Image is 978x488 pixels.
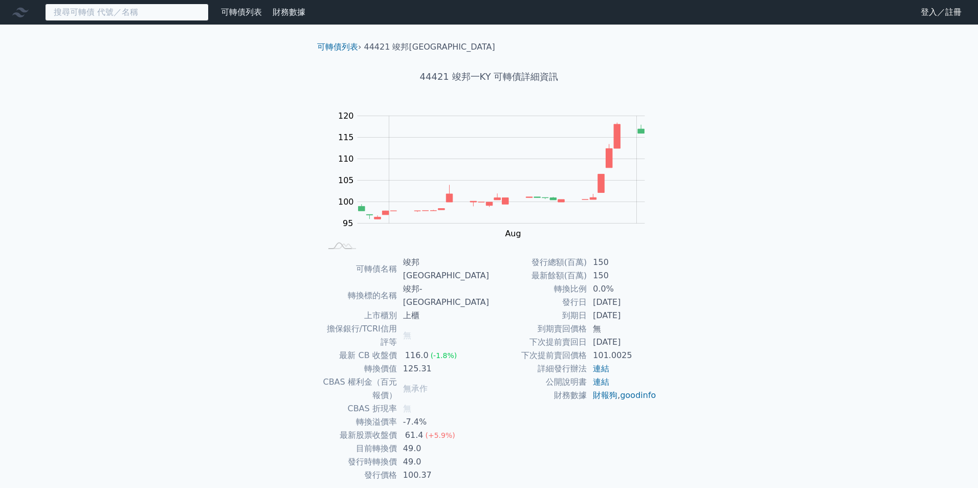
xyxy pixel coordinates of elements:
[489,349,587,362] td: 下次提前賣回價格
[338,197,354,207] tspan: 100
[489,309,587,322] td: 到期日
[338,111,354,121] tspan: 120
[431,351,457,360] span: (-1.8%)
[587,309,657,322] td: [DATE]
[425,431,455,439] span: (+5.9%)
[587,336,657,349] td: [DATE]
[403,429,426,442] div: 61.4
[321,415,397,429] td: 轉換溢價率
[321,309,397,322] td: 上市櫃別
[403,330,411,340] span: 無
[505,229,521,238] tspan: Aug
[489,389,587,402] td: 財務數據
[45,4,209,21] input: 搜尋可轉債 代號／名稱
[321,455,397,469] td: 發行時轉換價
[343,218,353,228] tspan: 95
[321,322,397,349] td: 擔保銀行/TCRI信用評等
[397,469,489,482] td: 100.37
[489,375,587,389] td: 公開說明書
[587,282,657,296] td: 0.0%
[321,282,397,309] td: 轉換標的名稱
[620,390,656,400] a: goodinfo
[489,269,587,282] td: 最新餘額(百萬)
[489,256,587,269] td: 發行總額(百萬)
[397,442,489,455] td: 49.0
[317,42,358,52] a: 可轉債列表
[489,336,587,349] td: 下次提前賣回日
[321,469,397,482] td: 發行價格
[587,296,657,309] td: [DATE]
[489,296,587,309] td: 發行日
[321,429,397,442] td: 最新股票收盤價
[913,4,970,20] a: 登入／註冊
[364,41,495,53] li: 44421 竣邦[GEOGRAPHIC_DATA]
[321,402,397,415] td: CBAS 折現率
[321,442,397,455] td: 目前轉換價
[397,415,489,429] td: -7.4%
[593,390,617,400] a: 財報狗
[397,256,489,282] td: 竣邦[GEOGRAPHIC_DATA]
[587,389,657,402] td: ,
[338,132,354,142] tspan: 115
[317,41,361,53] li: ›
[587,322,657,336] td: 無
[397,309,489,322] td: 上櫃
[489,362,587,375] td: 詳細發行辦法
[333,111,660,259] g: Chart
[593,377,609,387] a: 連結
[489,282,587,296] td: 轉換比例
[221,7,262,17] a: 可轉債列表
[397,282,489,309] td: 竣邦-[GEOGRAPHIC_DATA]
[397,362,489,375] td: 125.31
[587,269,657,282] td: 150
[321,349,397,362] td: 最新 CB 收盤價
[338,175,354,185] tspan: 105
[593,364,609,373] a: 連結
[309,70,669,84] h1: 44421 竣邦一KY 可轉債詳細資訊
[321,256,397,282] td: 可轉債名稱
[403,384,428,393] span: 無承作
[338,154,354,164] tspan: 110
[321,362,397,375] td: 轉換價值
[273,7,305,17] a: 財務數據
[587,256,657,269] td: 150
[587,349,657,362] td: 101.0025
[397,455,489,469] td: 49.0
[321,375,397,402] td: CBAS 權利金（百元報價）
[403,404,411,413] span: 無
[489,322,587,336] td: 到期賣回價格
[403,349,431,362] div: 116.0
